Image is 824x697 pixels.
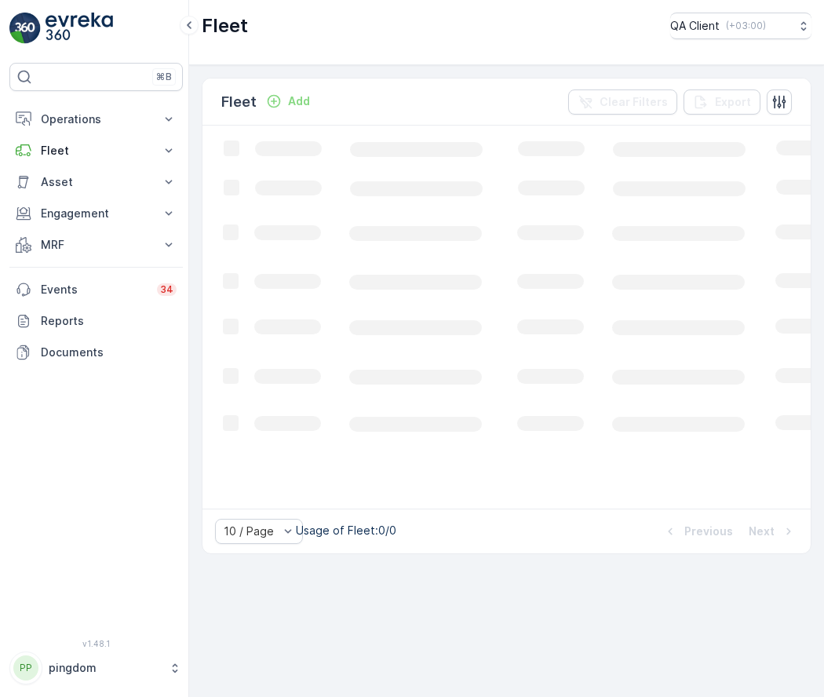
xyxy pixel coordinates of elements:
[41,345,177,360] p: Documents
[747,522,798,541] button: Next
[9,13,41,44] img: logo
[41,313,177,329] p: Reports
[9,651,183,684] button: PPpingdom
[726,20,766,32] p: ( +03:00 )
[41,282,148,297] p: Events
[9,166,183,198] button: Asset
[9,135,183,166] button: Fleet
[9,229,183,261] button: MRF
[684,89,760,115] button: Export
[49,660,161,676] p: pingdom
[670,13,811,39] button: QA Client(+03:00)
[9,639,183,648] span: v 1.48.1
[41,206,151,221] p: Engagement
[661,522,735,541] button: Previous
[9,104,183,135] button: Operations
[296,523,396,538] p: Usage of Fleet : 0/0
[46,13,113,44] img: logo_light-DOdMpM7g.png
[160,283,173,296] p: 34
[288,93,310,109] p: Add
[715,94,751,110] p: Export
[221,91,257,113] p: Fleet
[41,143,151,159] p: Fleet
[41,237,151,253] p: MRF
[670,18,720,34] p: QA Client
[9,198,183,229] button: Engagement
[749,524,775,539] p: Next
[684,524,733,539] p: Previous
[600,94,668,110] p: Clear Filters
[260,92,316,111] button: Add
[156,71,172,83] p: ⌘B
[202,13,248,38] p: Fleet
[9,305,183,337] a: Reports
[568,89,677,115] button: Clear Filters
[9,337,183,368] a: Documents
[13,655,38,681] div: PP
[41,174,151,190] p: Asset
[41,111,151,127] p: Operations
[9,274,183,305] a: Events34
